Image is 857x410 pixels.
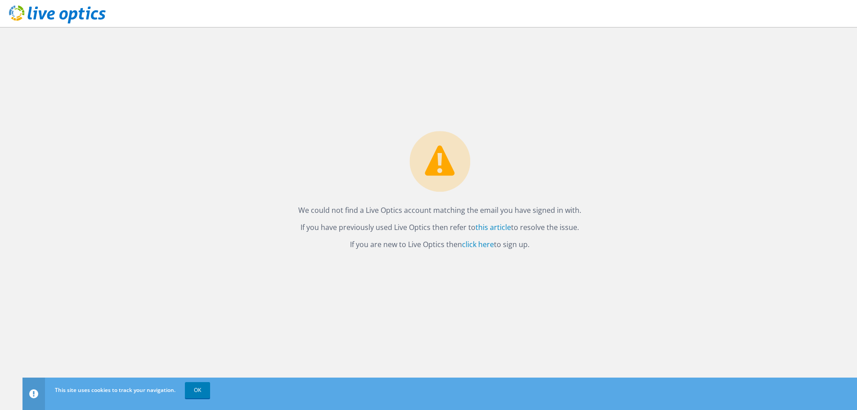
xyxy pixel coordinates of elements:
[55,386,175,394] span: This site uses cookies to track your navigation.
[462,239,494,249] a: click here
[185,382,210,398] a: OK
[298,204,581,216] p: We could not find a Live Optics account matching the email you have signed in with.
[298,221,581,234] p: If you have previously used Live Optics then refer to to resolve the issue.
[476,222,511,232] a: this article
[298,238,581,251] p: If you are new to Live Optics then to sign up.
